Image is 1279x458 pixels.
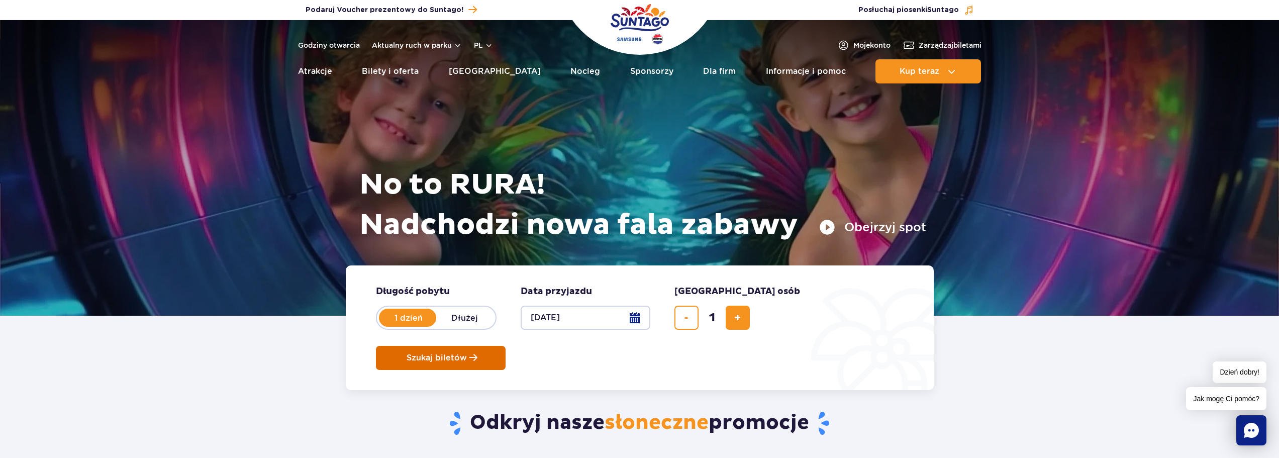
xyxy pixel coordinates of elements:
[674,286,800,298] span: [GEOGRAPHIC_DATA] osób
[376,346,506,370] button: Szukaj biletów
[853,40,891,50] span: Moje konto
[372,41,462,49] button: Aktualny ruch w parku
[858,5,959,15] span: Posłuchaj piosenki
[306,3,477,17] a: Podaruj Voucher prezentowy do Suntago!
[703,59,736,83] a: Dla firm
[903,39,981,51] a: Zarządzajbiletami
[1186,387,1266,410] span: Jak mogę Ci pomóc?
[521,306,650,330] button: [DATE]
[605,410,709,435] span: słoneczne
[766,59,846,83] a: Informacje i pomoc
[1236,415,1266,445] div: Chat
[900,67,939,76] span: Kup teraz
[858,5,974,15] button: Posłuchaj piosenkiSuntago
[570,59,600,83] a: Nocleg
[837,39,891,51] a: Mojekonto
[436,307,494,328] label: Dłużej
[474,40,493,50] button: pl
[298,59,332,83] a: Atrakcje
[346,265,934,390] form: Planowanie wizyty w Park of Poland
[407,353,467,362] span: Szukaj biletów
[362,59,419,83] a: Bilety i oferta
[345,410,934,436] h2: Odkryj nasze promocje
[376,286,450,298] span: Długość pobytu
[700,306,724,330] input: liczba biletów
[359,165,926,245] h1: No to RURA! Nadchodzi nowa fala zabawy
[726,306,750,330] button: dodaj bilet
[919,40,981,50] span: Zarządzaj biletami
[875,59,981,83] button: Kup teraz
[927,7,959,14] span: Suntago
[521,286,592,298] span: Data przyjazdu
[449,59,541,83] a: [GEOGRAPHIC_DATA]
[380,307,437,328] label: 1 dzień
[674,306,699,330] button: usuń bilet
[819,219,926,235] button: Obejrzyj spot
[1213,361,1266,383] span: Dzień dobry!
[298,40,360,50] a: Godziny otwarcia
[306,5,463,15] span: Podaruj Voucher prezentowy do Suntago!
[630,59,673,83] a: Sponsorzy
